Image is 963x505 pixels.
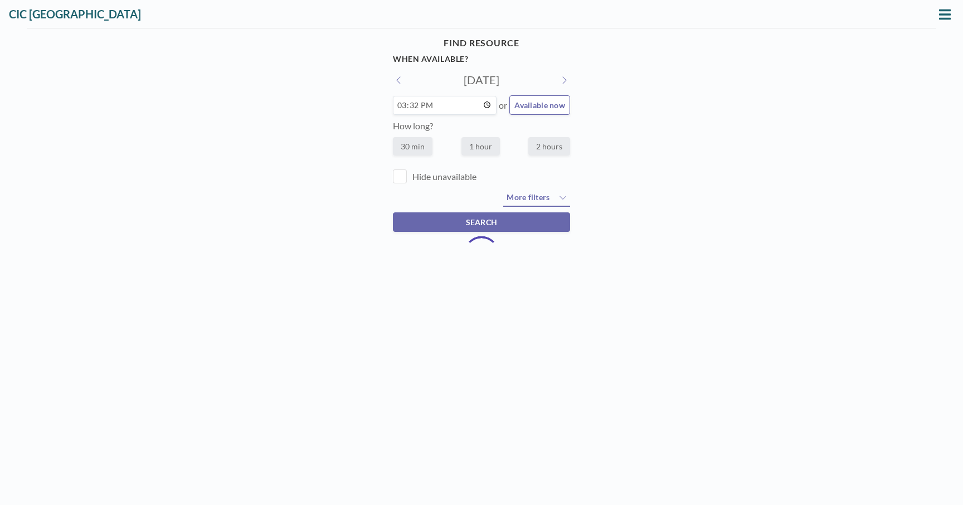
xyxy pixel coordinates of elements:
label: Hide unavailable [412,171,476,182]
label: 1 hour [461,137,500,156]
label: 30 min [393,137,432,156]
label: 2 hours [528,137,570,156]
span: SEARCH [466,217,498,227]
span: More filters [507,192,549,202]
button: More filters [503,189,570,207]
span: or [499,100,507,111]
button: SEARCH [393,212,570,232]
span: Available now [514,100,565,110]
label: How long? [393,120,433,131]
h3: CIC [GEOGRAPHIC_DATA] [9,7,936,21]
button: Available now [509,95,570,115]
h4: FIND RESOURCE [393,33,570,53]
